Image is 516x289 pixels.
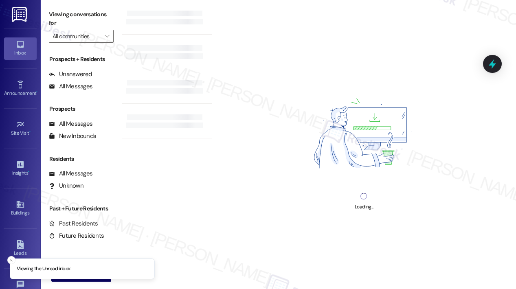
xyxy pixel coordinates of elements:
[49,8,114,30] label: Viewing conversations for
[105,33,109,39] i: 
[49,169,92,178] div: All Messages
[7,256,15,264] button: Close toast
[49,232,104,240] div: Future Residents
[4,158,37,180] a: Insights •
[17,265,70,273] p: Viewing the Unread inbox
[36,89,37,95] span: •
[12,7,29,22] img: ResiDesk Logo
[355,203,373,211] div: Loading...
[4,238,37,260] a: Leads
[29,129,31,135] span: •
[49,82,92,91] div: All Messages
[41,155,122,163] div: Residents
[41,204,122,213] div: Past + Future Residents
[28,169,29,175] span: •
[41,55,122,63] div: Prospects + Residents
[49,120,92,128] div: All Messages
[49,182,83,190] div: Unknown
[4,37,37,59] a: Inbox
[4,197,37,219] a: Buildings
[49,70,92,79] div: Unanswered
[4,118,37,140] a: Site Visit •
[49,132,96,140] div: New Inbounds
[49,219,98,228] div: Past Residents
[53,30,101,43] input: All communities
[41,105,122,113] div: Prospects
